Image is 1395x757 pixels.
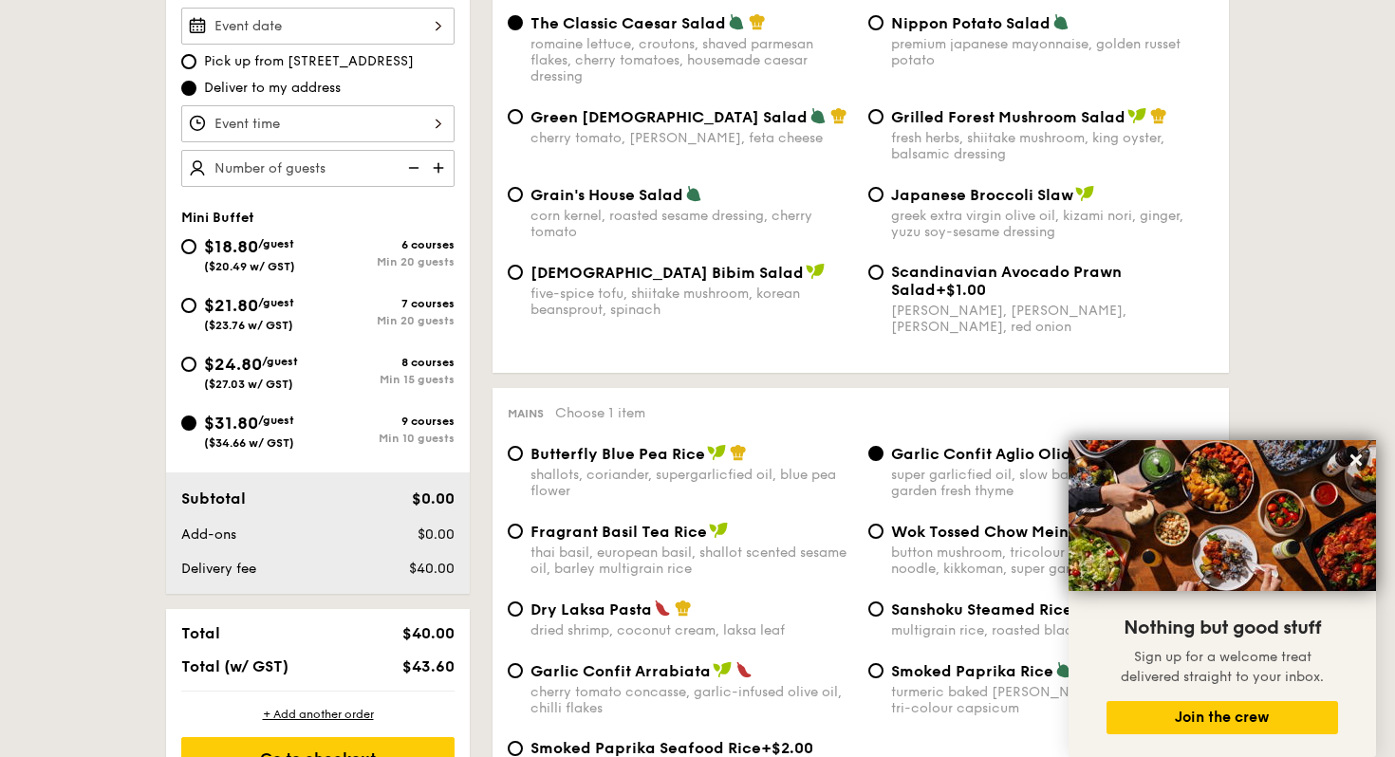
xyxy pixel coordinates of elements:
input: Green [DEMOGRAPHIC_DATA] Saladcherry tomato, [PERSON_NAME], feta cheese [508,109,523,124]
div: dried shrimp, coconut cream, laksa leaf [530,622,853,638]
span: /guest [258,296,294,309]
span: Wok Tossed Chow Mein [891,523,1069,541]
div: Min 20 guests [318,314,455,327]
input: Deliver to my address [181,81,196,96]
img: icon-vegetarian.fe4039eb.svg [1055,661,1072,678]
input: Smoked Paprika Riceturmeric baked [PERSON_NAME] sweet paprika, tri-colour capsicum [868,663,883,678]
span: ($27.03 w/ GST) [204,378,293,391]
div: button mushroom, tricolour capsicum, cripsy egg noodle, kikkoman, super garlicfied oil [891,545,1214,577]
img: icon-vegan.f8ff3823.svg [713,661,732,678]
img: icon-reduce.1d2dbef1.svg [398,150,426,186]
img: icon-vegan.f8ff3823.svg [806,263,825,280]
img: icon-vegan.f8ff3823.svg [1075,185,1094,202]
div: cherry tomato concasse, garlic-infused olive oil, chilli flakes [530,684,853,716]
span: Pick up from [STREET_ADDRESS] [204,52,414,71]
div: greek extra virgin olive oil, kizami nori, ginger, yuzu soy-sesame dressing [891,208,1214,240]
span: Deliver to my address [204,79,341,98]
div: cherry tomato, [PERSON_NAME], feta cheese [530,130,853,146]
span: [DEMOGRAPHIC_DATA] Bibim Salad [530,264,804,282]
input: $18.80/guest($20.49 w/ GST)6 coursesMin 20 guests [181,239,196,254]
span: Garlic Confit Arrabiata [530,662,711,680]
input: Event time [181,105,455,142]
div: + Add another order [181,707,455,722]
div: Min 20 guests [318,255,455,268]
input: Garlic Confit Aglio Oliosuper garlicfied oil, slow baked cherry tomatoes, garden fresh thyme [868,446,883,461]
span: /guest [258,414,294,427]
span: /guest [262,355,298,368]
span: Nippon Potato Salad [891,14,1051,32]
img: icon-spicy.37a8142b.svg [654,600,671,617]
img: icon-chef-hat.a58ddaea.svg [730,444,747,461]
input: $21.80/guest($23.76 w/ GST)7 coursesMin 20 guests [181,298,196,313]
input: Wok Tossed Chow Meinbutton mushroom, tricolour capsicum, cripsy egg noodle, kikkoman, super garli... [868,524,883,539]
div: fresh herbs, shiitake mushroom, king oyster, balsamic dressing [891,130,1214,162]
span: $0.00 [418,526,455,543]
span: Dry Laksa Pasta [530,600,652,619]
input: Smoked Paprika Seafood Rice+$2.00smoky sweet paprika, green-lipped mussel, flower squid, baby prawn [508,741,523,756]
img: icon-vegetarian.fe4039eb.svg [809,107,827,124]
span: Garlic Confit Aglio Olio [891,445,1070,463]
img: DSC07876-Edit02-Large.jpeg [1069,440,1376,591]
input: Scandinavian Avocado Prawn Salad+$1.00[PERSON_NAME], [PERSON_NAME], [PERSON_NAME], red onion [868,265,883,280]
span: Sanshoku Steamed Rice [891,600,1072,619]
span: Butterfly Blue Pea Rice [530,445,705,463]
div: five-spice tofu, shiitake mushroom, korean beansprout, spinach [530,286,853,318]
img: icon-vegan.f8ff3823.svg [709,522,728,539]
img: icon-chef-hat.a58ddaea.svg [749,13,766,30]
img: icon-vegan.f8ff3823.svg [707,444,726,461]
span: Subtotal [181,489,246,508]
div: [PERSON_NAME], [PERSON_NAME], [PERSON_NAME], red onion [891,303,1214,335]
span: ($34.66 w/ GST) [204,436,294,450]
img: icon-chef-hat.a58ddaea.svg [675,600,692,617]
input: The Classic Caesar Saladromaine lettuce, croutons, shaved parmesan flakes, cherry tomatoes, house... [508,15,523,30]
span: $40.00 [402,624,455,642]
img: icon-chef-hat.a58ddaea.svg [1150,107,1167,124]
span: $40.00 [409,561,455,577]
span: +$2.00 [761,739,813,757]
input: Fragrant Basil Tea Ricethai basil, european basil, shallot scented sesame oil, barley multigrain ... [508,524,523,539]
span: Total [181,624,220,642]
span: Smoked Paprika Rice [891,662,1053,680]
div: thai basil, european basil, shallot scented sesame oil, barley multigrain rice [530,545,853,577]
img: icon-vegetarian.fe4039eb.svg [1052,13,1069,30]
div: premium japanese mayonnaise, golden russet potato [891,36,1214,68]
span: $31.80 [204,413,258,434]
img: icon-vegan.f8ff3823.svg [1127,107,1146,124]
input: Grain's House Saladcorn kernel, roasted sesame dressing, cherry tomato [508,187,523,202]
input: $24.80/guest($27.03 w/ GST)8 coursesMin 15 guests [181,357,196,372]
span: Mains [508,407,544,420]
div: romaine lettuce, croutons, shaved parmesan flakes, cherry tomatoes, housemade caesar dressing [530,36,853,84]
div: Min 15 guests [318,373,455,386]
input: Pick up from [STREET_ADDRESS] [181,54,196,69]
span: Choose 1 item [555,405,645,421]
span: Add-ons [181,526,236,543]
img: icon-chef-hat.a58ddaea.svg [830,107,847,124]
span: ($20.49 w/ GST) [204,260,295,273]
span: /guest [258,237,294,250]
span: Scandinavian Avocado Prawn Salad [891,263,1122,299]
div: turmeric baked [PERSON_NAME] sweet paprika, tri-colour capsicum [891,684,1214,716]
input: Butterfly Blue Pea Riceshallots, coriander, supergarlicfied oil, blue pea flower [508,446,523,461]
span: Japanese Broccoli Slaw [891,186,1073,204]
div: corn kernel, roasted sesame dressing, cherry tomato [530,208,853,240]
input: [DEMOGRAPHIC_DATA] Bibim Saladfive-spice tofu, shiitake mushroom, korean beansprout, spinach [508,265,523,280]
span: The Classic Caesar Salad [530,14,726,32]
div: super garlicfied oil, slow baked cherry tomatoes, garden fresh thyme [891,467,1214,499]
span: ($23.76 w/ GST) [204,319,293,332]
img: icon-spicy.37a8142b.svg [735,661,753,678]
span: $18.80 [204,236,258,257]
input: Japanese Broccoli Slawgreek extra virgin olive oil, kizami nori, ginger, yuzu soy-sesame dressing [868,187,883,202]
button: Join the crew [1107,701,1338,734]
input: Garlic Confit Arrabiatacherry tomato concasse, garlic-infused olive oil, chilli flakes [508,663,523,678]
span: Grilled Forest Mushroom Salad [891,108,1125,126]
div: 7 courses [318,297,455,310]
span: Delivery fee [181,561,256,577]
span: Fragrant Basil Tea Rice [530,523,707,541]
span: $21.80 [204,295,258,316]
span: Mini Buffet [181,210,254,226]
span: Green [DEMOGRAPHIC_DATA] Salad [530,108,808,126]
input: $31.80/guest($34.66 w/ GST)9 coursesMin 10 guests [181,415,196,431]
input: Event date [181,8,455,45]
div: 6 courses [318,238,455,251]
div: Min 10 guests [318,432,455,445]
